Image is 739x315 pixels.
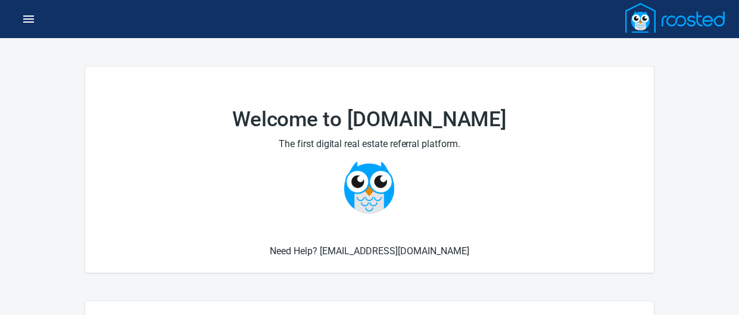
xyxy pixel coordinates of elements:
[114,108,625,132] h1: Welcome to [DOMAIN_NAME]
[342,161,396,214] img: Owlie
[625,3,725,33] img: Logo
[688,261,730,306] iframe: Chat
[99,244,639,258] h6: Need Help? [EMAIL_ADDRESS][DOMAIN_NAME]
[114,136,625,151] h2: The first digital real estate referral platform.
